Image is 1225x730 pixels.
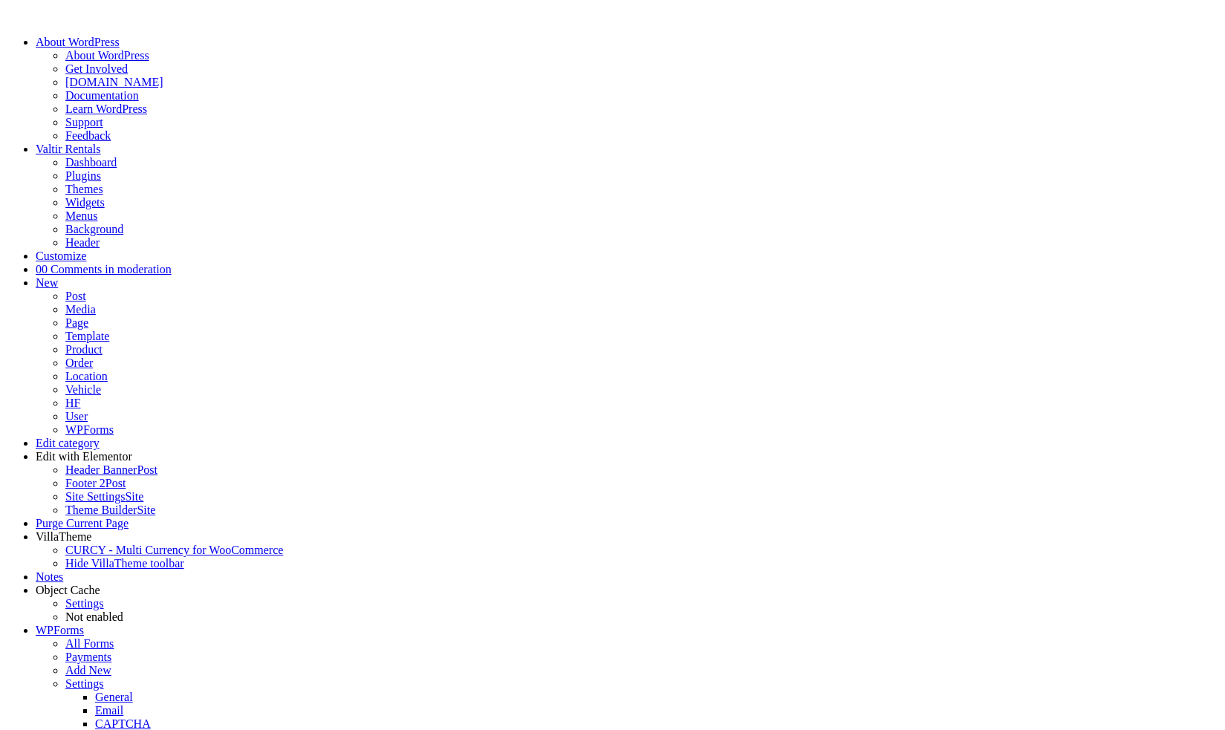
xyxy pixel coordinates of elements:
[65,490,143,503] a: Site SettingsSite
[137,503,155,516] span: Site
[36,263,42,276] span: 0
[65,383,101,396] a: Vehicle
[36,143,101,155] a: Valtir Rentals
[65,544,283,556] a: CURCY - Multi Currency for WooCommerce
[65,156,117,169] a: Dashboard
[65,503,155,516] a: Theme BuilderSite
[65,129,111,142] a: Feedback
[65,490,125,503] span: Site Settings
[65,463,137,476] span: Header Banner
[65,196,105,209] a: Widgets
[36,36,120,48] span: About WordPress
[65,169,101,182] a: Plugins
[65,477,105,489] span: Footer 2
[125,490,143,503] span: Site
[95,704,123,717] a: Email
[65,423,114,436] a: WPForms
[137,463,157,476] span: Post
[36,450,132,463] span: Edit with Elementor
[36,156,1219,183] ul: Valtir Rentals
[65,677,104,690] a: Settings
[36,250,86,262] a: Customize
[36,49,1219,76] ul: About WordPress
[36,530,1219,544] div: VillaTheme
[36,183,1219,250] ul: Valtir Rentals
[65,236,100,249] a: Header
[65,223,123,235] a: Background
[36,76,1219,143] ul: About WordPress
[65,49,149,62] a: About WordPress
[65,116,103,128] a: Support
[95,691,133,703] a: General
[65,76,163,88] a: [DOMAIN_NAME]
[65,477,126,489] a: Footer 2Post
[65,410,88,423] a: User
[105,477,126,489] span: Post
[65,209,98,222] a: Menus
[65,89,139,102] a: Documentation
[65,303,96,316] a: Media
[65,610,1219,624] div: Status: Not enabled
[65,62,128,75] a: Get Involved
[65,183,103,195] a: Themes
[65,503,137,516] span: Theme Builder
[65,102,147,115] a: Learn WordPress
[65,557,184,570] span: Hide VillaTheme toolbar
[65,597,104,610] a: Settings
[65,343,103,356] a: Product
[36,517,129,529] a: Purge Current Page
[36,437,100,449] a: Edit category
[65,651,111,663] a: Payments
[36,276,58,289] span: New
[42,263,172,276] span: 0 Comments in moderation
[95,717,151,730] a: CAPTCHA
[36,584,1219,597] div: Object Cache
[65,397,80,409] a: HF
[65,356,93,369] a: Order
[65,316,88,329] a: Page
[36,290,1219,437] ul: New
[65,370,108,382] a: Location
[36,570,63,583] a: Notes
[65,330,109,342] a: Template
[65,664,111,677] a: Add New
[65,463,157,476] a: Header BannerPost
[65,637,114,650] a: All Forms
[65,290,86,302] a: Post
[36,624,84,636] a: WPForms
